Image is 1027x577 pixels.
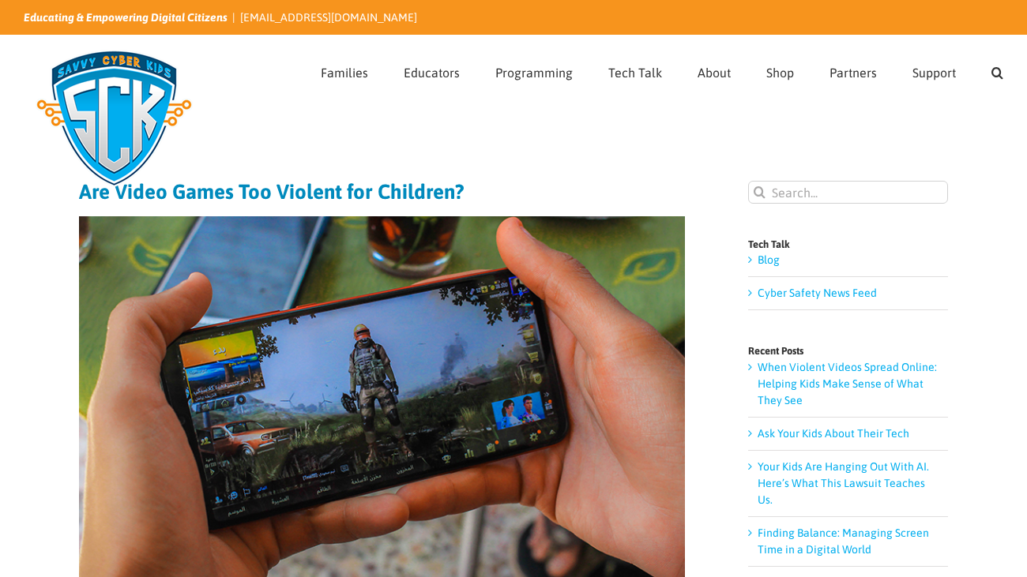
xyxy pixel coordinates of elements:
input: Search... [748,181,948,204]
i: Educating & Empowering Digital Citizens [24,11,228,24]
span: Partners [829,66,877,79]
span: Educators [404,66,460,79]
span: About [698,66,731,79]
h4: Recent Posts [748,346,948,356]
a: Support [912,36,956,105]
a: Programming [495,36,573,105]
span: Shop [766,66,794,79]
a: Search [991,36,1003,105]
span: Tech Talk [608,66,662,79]
span: Families [321,66,368,79]
a: Shop [766,36,794,105]
h4: Tech Talk [748,239,948,249]
a: Partners [829,36,877,105]
span: Support [912,66,956,79]
a: [EMAIL_ADDRESS][DOMAIN_NAME] [240,11,417,24]
a: Cyber Safety News Feed [758,287,877,299]
a: When Violent Videos Spread Online: Helping Kids Make Sense of What They See [758,361,937,407]
a: Ask Your Kids About Their Tech [758,427,909,440]
a: Families [321,36,368,105]
h1: Are Video Games Too Violent for Children? [79,181,685,203]
nav: Main Menu [321,36,1003,105]
a: Tech Talk [608,36,662,105]
img: Savvy Cyber Kids Logo [24,39,205,197]
a: About [698,36,731,105]
a: Your Kids Are Hanging Out With AI. Here’s What This Lawsuit Teaches Us. [758,460,929,506]
a: Blog [758,253,780,266]
a: Educators [404,36,460,105]
a: Finding Balance: Managing Screen Time in a Digital World [758,526,929,556]
span: Programming [495,66,573,79]
input: Search [748,181,771,204]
